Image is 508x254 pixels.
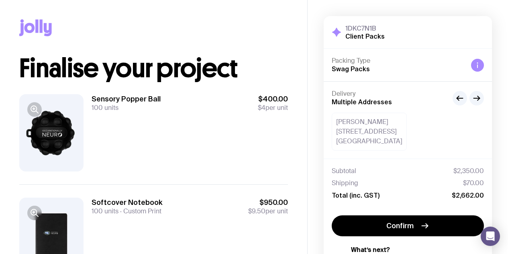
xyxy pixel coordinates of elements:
[332,65,370,72] span: Swag Packs
[332,113,407,151] div: [PERSON_NAME] [STREET_ADDRESS] [GEOGRAPHIC_DATA]
[92,94,161,104] h3: Sensory Popper Ball
[19,56,288,81] h1: Finalise your project
[248,207,265,215] span: $9.50
[463,179,484,187] span: $70.00
[332,179,358,187] span: Shipping
[332,98,392,105] span: Multiple Addresses
[345,32,385,40] h2: Client Packs
[92,207,118,215] span: 100 units
[118,207,161,215] span: Custom Print
[248,198,288,207] span: $950.00
[453,167,484,175] span: $2,350.00
[351,246,484,254] h5: What’s next?
[386,221,414,231] span: Confirm
[332,57,465,65] h4: Packing Type
[92,198,163,207] h3: Softcover Notebook
[481,227,500,246] div: Open Intercom Messenger
[332,167,356,175] span: Subtotal
[345,24,385,32] h3: 1DKC7N1B
[92,103,118,112] span: 100 units
[258,103,265,112] span: $4
[248,207,288,215] span: per unit
[452,191,484,199] span: $2,662.00
[332,215,484,236] button: Confirm
[332,191,379,199] span: Total (inc. GST)
[258,104,288,112] span: per unit
[332,90,446,98] h4: Delivery
[258,94,288,104] span: $400.00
